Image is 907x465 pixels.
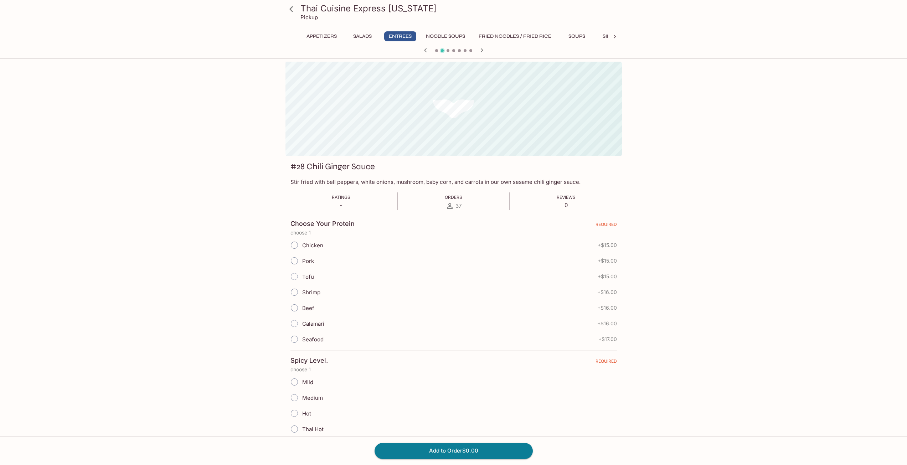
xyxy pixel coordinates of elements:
span: Seafood [302,336,324,343]
span: Hot [302,410,311,417]
button: Side Order [599,31,637,41]
span: Orders [445,195,462,200]
p: choose 1 [290,367,617,372]
p: Stir fried with bell peppers, white onions, mushroom, baby corn, and carrots in our own sesame ch... [290,179,617,185]
p: - [332,202,350,208]
span: Shrimp [302,289,320,296]
button: Soups [561,31,593,41]
button: Noodle Soups [422,31,469,41]
p: choose 1 [290,230,617,236]
p: Pickup [300,14,318,21]
button: Add to Order$0.00 [375,443,533,459]
span: + $16.00 [597,305,617,311]
h4: Spicy Level. [290,357,328,365]
span: + $15.00 [598,242,617,248]
span: REQUIRED [596,358,617,367]
span: Reviews [557,195,576,200]
span: + $17.00 [598,336,617,342]
h4: Choose Your Protein [290,220,355,228]
span: + $15.00 [598,274,617,279]
span: Chicken [302,242,323,249]
span: Beef [302,305,314,311]
span: Tofu [302,273,314,280]
button: Entrees [384,31,416,41]
button: Salads [346,31,378,41]
div: #28 Chili Ginger Sauce [285,62,622,156]
span: + $16.00 [597,321,617,326]
button: Fried Noodles / Fried Rice [475,31,555,41]
span: Medium [302,394,323,401]
span: Mild [302,379,313,386]
button: Appetizers [303,31,341,41]
h3: #28 Chili Ginger Sauce [290,161,375,172]
h3: Thai Cuisine Express [US_STATE] [300,3,619,14]
span: Ratings [332,195,350,200]
span: + $15.00 [598,258,617,264]
span: Pork [302,258,314,264]
span: Calamari [302,320,324,327]
p: 0 [557,202,576,208]
span: REQUIRED [596,222,617,230]
span: Thai Hot [302,426,324,433]
span: + $16.00 [597,289,617,295]
span: 37 [455,202,462,209]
